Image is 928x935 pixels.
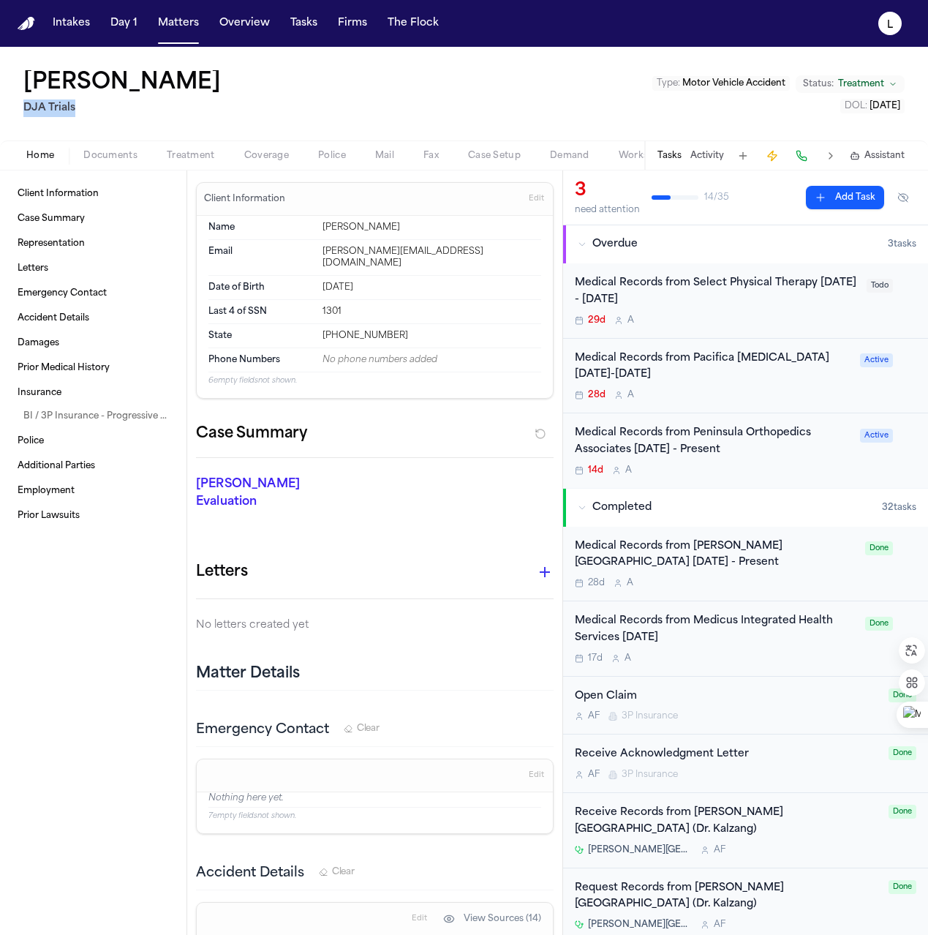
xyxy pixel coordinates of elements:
[588,577,605,589] span: 28d
[657,79,680,88] span: Type :
[563,677,928,735] div: Open task: Open Claim
[83,150,137,162] span: Documents
[890,186,916,209] button: Hide completed tasks (⌘⇧H)
[704,192,729,203] span: 14 / 35
[468,150,521,162] span: Case Setup
[436,907,548,931] button: View Sources (14)
[357,723,380,735] span: Clear
[322,354,541,366] div: No phone numbers added
[563,413,928,488] div: Open task: Medical Records from Peninsula Orthopedics Associates 05/02/25 - Present
[575,880,880,914] div: Request Records from [PERSON_NAME][GEOGRAPHIC_DATA] (Dr. Kalzang)
[23,99,227,117] h2: DJA Trials
[375,150,394,162] span: Mail
[12,232,175,255] a: Representation
[588,769,600,781] span: A F
[318,150,346,162] span: Police
[208,282,314,293] dt: Date of Birth
[840,99,905,113] button: Edit DOL: 2024-08-28
[714,919,725,931] span: A F
[889,746,916,760] span: Done
[23,70,221,97] button: Edit matter name
[762,146,782,166] button: Create Immediate Task
[208,792,541,807] p: Nothing here yet.
[284,10,323,37] button: Tasks
[865,617,893,631] span: Done
[12,307,175,330] a: Accident Details
[152,10,205,37] button: Matters
[625,653,631,664] span: A
[344,723,380,735] button: Clear Emergency Contact
[105,10,143,37] button: Day 1
[622,710,678,722] span: 3P Insurance
[208,375,541,386] p: 6 empty fields not shown.
[588,653,603,664] span: 17d
[47,10,96,37] button: Intakes
[867,279,893,293] span: Todo
[588,389,606,401] span: 28d
[524,764,548,787] button: Edit
[322,306,541,318] div: 1301
[575,805,880,838] div: Receive Records from [PERSON_NAME][GEOGRAPHIC_DATA] (Dr. Kalzang)
[588,315,606,326] span: 29d
[529,770,544,781] span: Edit
[882,502,916,514] span: 32 task s
[889,805,916,819] span: Done
[18,17,35,31] img: Finch Logo
[860,429,893,443] span: Active
[12,479,175,503] a: Employment
[196,560,248,584] h1: Letters
[208,811,541,822] p: 7 empty fields not shown.
[529,194,544,204] span: Edit
[322,282,541,293] div: [DATE]
[889,880,916,894] span: Done
[575,204,640,216] div: need attention
[412,914,427,924] span: Edit
[575,688,880,705] div: Open Claim
[208,222,314,233] dt: Name
[12,207,175,230] a: Case Summary
[12,182,175,206] a: Client Information
[196,863,304,884] h3: Accident Details
[12,282,175,305] a: Emergency Contact
[563,263,928,339] div: Open task: Medical Records from Select Physical Therapy 06/12/25 - 06/18/25
[627,577,633,589] span: A
[563,527,928,602] div: Open task: Medical Records from Kunde Institute 10/27/24 - Present
[622,769,678,781] span: 3P Insurance
[23,70,221,97] h1: [PERSON_NAME]
[524,187,548,211] button: Edit
[12,356,175,380] a: Prior Medical History
[592,500,652,515] span: Completed
[627,389,634,401] span: A
[322,246,541,269] div: [PERSON_NAME][EMAIL_ADDRESS][DOMAIN_NAME]
[214,10,276,37] button: Overview
[627,315,634,326] span: A
[423,150,439,162] span: Fax
[865,541,893,555] span: Done
[382,10,445,37] button: The Flock
[850,150,905,162] button: Assistant
[690,150,724,162] button: Activity
[889,688,916,702] span: Done
[322,222,541,233] div: [PERSON_NAME]
[196,664,300,684] h2: Matter Details
[208,246,314,269] dt: Email
[332,10,373,37] button: Firms
[26,150,54,162] span: Home
[12,504,175,527] a: Prior Lawsuits
[864,150,905,162] span: Assistant
[588,919,692,931] span: [PERSON_NAME][GEOGRAPHIC_DATA] – Center for Tibetan Wellness & Healing
[18,405,175,428] a: BI / 3P Insurance - Progressive Insurance
[869,102,900,110] span: [DATE]
[625,465,632,476] span: A
[208,330,314,342] dt: State
[652,76,790,91] button: Edit Type: Motor Vehicle Accident
[575,350,851,384] div: Medical Records from Pacifica [MEDICAL_DATA] [DATE]-[DATE]
[563,489,928,527] button: Completed32tasks
[682,79,785,88] span: Motor Vehicle Accident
